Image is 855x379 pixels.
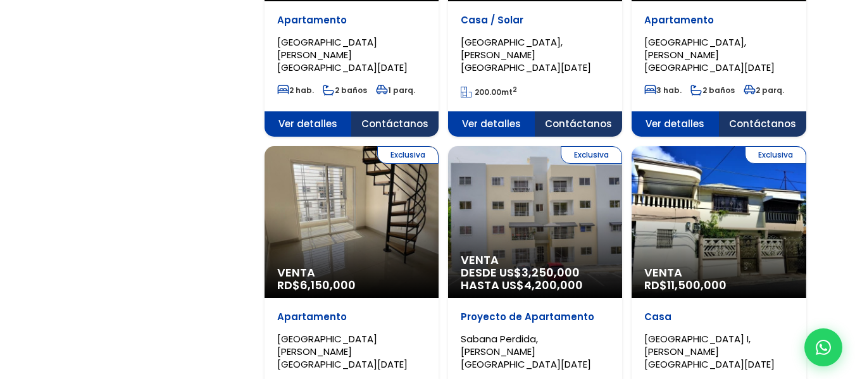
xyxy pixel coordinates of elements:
[265,111,352,137] span: Ver detalles
[521,264,580,280] span: 3,250,000
[535,111,622,137] span: Contáctanos
[461,266,609,292] span: DESDE US$
[448,111,535,137] span: Ver detalles
[351,111,439,137] span: Contáctanos
[644,14,793,27] p: Apartamento
[745,146,806,164] span: Exclusiva
[277,14,426,27] p: Apartamento
[644,311,793,323] p: Casa
[277,35,408,74] span: [GEOGRAPHIC_DATA][PERSON_NAME][GEOGRAPHIC_DATA][DATE]
[277,266,426,279] span: Venta
[461,311,609,323] p: Proyecto de Apartamento
[644,332,775,371] span: [GEOGRAPHIC_DATA] I, [PERSON_NAME][GEOGRAPHIC_DATA][DATE]
[376,85,415,96] span: 1 parq.
[744,85,784,96] span: 2 parq.
[475,87,501,97] span: 200.00
[461,279,609,292] span: HASTA US$
[277,332,408,371] span: [GEOGRAPHIC_DATA][PERSON_NAME][GEOGRAPHIC_DATA][DATE]
[561,146,622,164] span: Exclusiva
[461,35,591,74] span: [GEOGRAPHIC_DATA], [PERSON_NAME][GEOGRAPHIC_DATA][DATE]
[277,85,314,96] span: 2 hab.
[644,266,793,279] span: Venta
[644,35,775,74] span: [GEOGRAPHIC_DATA], [PERSON_NAME][GEOGRAPHIC_DATA][DATE]
[644,277,727,293] span: RD$
[461,14,609,27] p: Casa / Solar
[644,85,682,96] span: 3 hab.
[690,85,735,96] span: 2 baños
[632,111,719,137] span: Ver detalles
[524,277,583,293] span: 4,200,000
[377,146,439,164] span: Exclusiva
[461,254,609,266] span: Venta
[667,277,727,293] span: 11,500,000
[277,277,356,293] span: RD$
[513,85,517,94] sup: 2
[461,332,591,371] span: Sabana Perdida, [PERSON_NAME][GEOGRAPHIC_DATA][DATE]
[323,85,367,96] span: 2 baños
[461,87,517,97] span: mt
[300,277,356,293] span: 6,150,000
[277,311,426,323] p: Apartamento
[719,111,806,137] span: Contáctanos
